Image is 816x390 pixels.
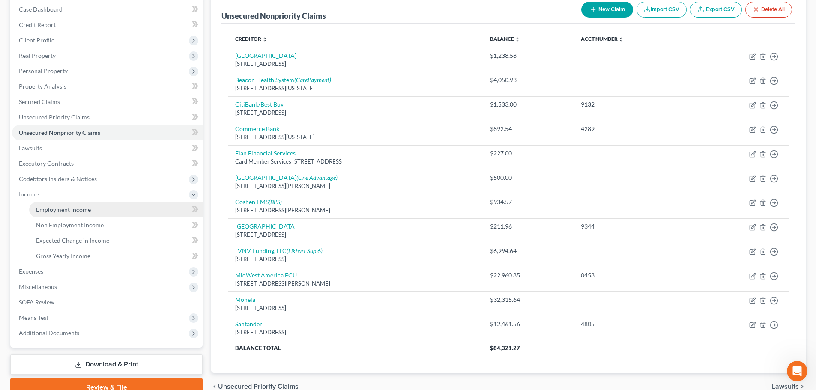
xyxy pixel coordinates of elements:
span: Additional Documents [19,329,79,336]
i: unfold_more [262,37,267,42]
i: unfold_more [619,37,624,42]
button: Gif picker [27,280,34,287]
div: [STREET_ADDRESS][PERSON_NAME] [235,280,476,288]
a: Credit Report [12,17,203,33]
div: $227.00 [490,149,568,158]
div: $211.96 [490,222,568,231]
div: [STREET_ADDRESS][PERSON_NAME] [235,206,476,214]
span: Expected Change in Income [36,237,109,244]
a: Property Analysis [12,79,203,94]
a: LVNV Funding, LLC(Elkhart Sup 6) [235,247,323,254]
div: $4,050.93 [490,76,568,84]
div: In observance of[DATE],the NextChapter team will be out of office on[DATE]. Our team will be unav... [7,67,140,174]
div: [STREET_ADDRESS] [235,328,476,336]
div: $500.00 [490,173,568,182]
i: (Elkhart Sup 6) [287,247,323,254]
button: chevron_left Unsecured Priority Claims [211,383,299,390]
span: Codebtors Insiders & Notices [19,175,97,182]
a: CitiBank/Best Buy [235,101,284,108]
div: [STREET_ADDRESS][PERSON_NAME] [235,182,476,190]
div: $892.54 [490,125,568,133]
span: Executory Contracts [19,160,74,167]
div: [STREET_ADDRESS] [235,60,476,68]
div: [STREET_ADDRESS] [235,231,476,239]
div: [STREET_ADDRESS] [235,304,476,312]
h1: [PERSON_NAME] [42,4,97,11]
div: 0453 [581,271,685,280]
div: [STREET_ADDRESS][US_STATE] [235,84,476,92]
span: Lawsuits [19,144,42,152]
button: Emoji picker [13,280,20,287]
div: In observance of the NextChapter team will be out of office on . Our team will be unavailable for... [14,72,134,131]
a: Case Dashboard [12,2,203,17]
a: Help Center [14,136,116,151]
button: Delete All [745,2,792,18]
i: chevron_left [211,383,218,390]
button: Home [134,3,150,20]
div: $12,461.56 [490,320,568,328]
div: Close [150,3,166,19]
a: Commerce Bank [235,125,279,132]
a: Secured Claims [12,94,203,110]
a: Beacon Health System(CarePayment) [235,76,331,83]
span: Expenses [19,268,43,275]
div: $934.57 [490,198,568,206]
div: Emma says… [7,67,164,193]
a: Gross Yearly Income [29,248,203,264]
div: Unsecured Nonpriority Claims [221,11,326,21]
a: Balance unfold_more [490,36,520,42]
a: Employment Income [29,202,203,217]
a: [GEOGRAPHIC_DATA] [235,52,296,59]
span: $84,321.27 [490,345,520,351]
i: (BPS) [269,198,282,205]
button: Lawsuits chevron_right [772,383,806,390]
button: New Claim [581,2,633,18]
div: [STREET_ADDRESS][US_STATE] [235,133,476,141]
span: Miscellaneous [19,283,57,290]
span: Case Dashboard [19,6,63,13]
div: 4289 [581,125,685,133]
span: Unsecured Nonpriority Claims [19,129,100,136]
span: Means Test [19,314,48,321]
a: SOFA Review [12,295,203,310]
a: Unsecured Nonpriority Claims [12,125,203,140]
a: Unsecured Priority Claims [12,110,203,125]
b: [DATE] [21,89,44,96]
span: SOFA Review [19,298,54,306]
span: Personal Property [19,67,68,74]
span: Real Property [19,52,56,59]
div: [STREET_ADDRESS] [235,255,476,263]
a: [GEOGRAPHIC_DATA](One Advantage) [235,174,338,181]
a: Santander [235,320,262,327]
div: [PERSON_NAME] • 5m ago [14,176,83,181]
button: Import CSV [637,2,687,18]
div: $1,533.00 [490,100,568,109]
button: Start recording [54,280,61,287]
button: Upload attachment [41,280,48,287]
span: Income [19,191,39,198]
span: Unsecured Priority Claims [19,113,90,121]
i: (One Advantage) [296,174,338,181]
a: Lawsuits [12,140,203,156]
div: $32,315.64 [490,295,568,304]
div: [STREET_ADDRESS] [235,109,476,117]
a: Goshen EMS(BPS) [235,198,282,205]
i: chevron_right [799,383,806,390]
a: Elan Financial Services [235,149,296,157]
span: Credit Report [19,21,56,28]
div: 9132 [581,100,685,109]
img: Profile image for Emma [24,5,38,18]
button: Send a message… [147,277,161,291]
a: Download & Print [10,354,203,375]
div: $1,238.58 [490,51,568,60]
i: (CarePayment) [294,76,331,83]
a: MidWest America FCU [235,271,297,279]
span: Property Analysis [19,83,66,90]
span: Client Profile [19,36,54,44]
span: Employment Income [36,206,91,213]
div: 4805 [581,320,685,328]
div: We encourage you to use the to answer any questions and we will respond to any unanswered inquiri... [14,135,134,169]
a: Export CSV [690,2,742,18]
p: Active [42,11,59,19]
span: Unsecured Priority Claims [218,383,299,390]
